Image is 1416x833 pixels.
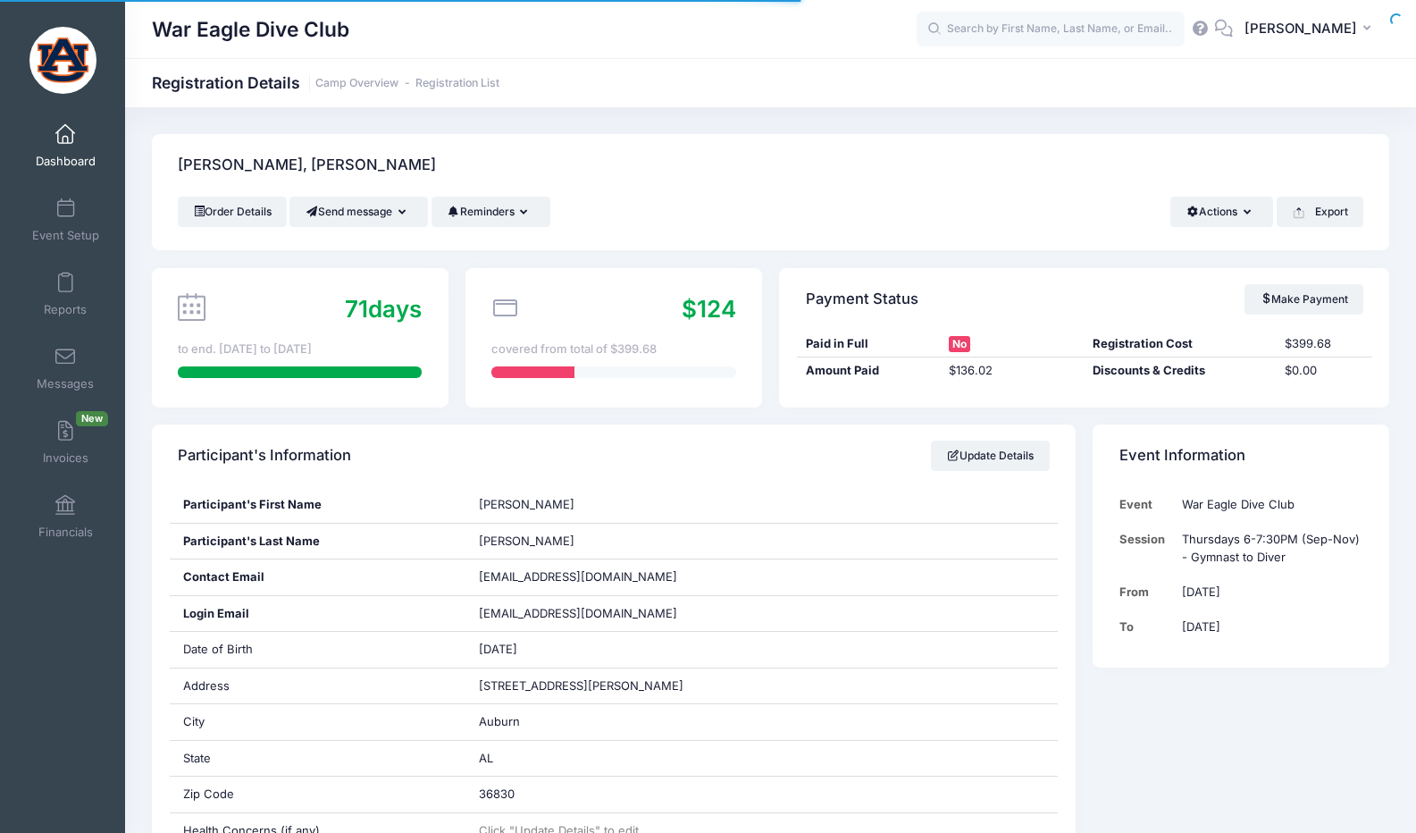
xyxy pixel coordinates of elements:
[37,376,94,391] span: Messages
[1233,9,1389,50] button: [PERSON_NAME]
[1119,575,1174,610] td: From
[1085,335,1277,353] div: Registration Cost
[44,302,87,317] span: Reports
[1173,610,1362,644] td: [DATE]
[1085,362,1277,380] div: Discounts & Credits
[1173,522,1362,575] td: Thursdays 6-7:30PM (Sep-Nov) - Gymnast to Diver
[479,751,493,765] span: AL
[23,114,108,177] a: Dashboard
[152,73,499,92] h1: Registration Details
[32,228,99,243] span: Event Setup
[38,525,93,540] span: Financials
[1119,487,1174,522] td: Event
[415,77,499,90] a: Registration List
[36,154,96,169] span: Dashboard
[170,741,466,777] div: State
[23,189,108,251] a: Event Setup
[1170,197,1273,227] button: Actions
[1173,575,1362,610] td: [DATE]
[23,485,108,548] a: Financials
[170,704,466,740] div: City
[797,335,941,353] div: Paid in Full
[289,197,428,227] button: Send message
[1244,19,1357,38] span: [PERSON_NAME]
[170,487,466,523] div: Participant's First Name
[170,632,466,668] div: Date of Birth
[479,534,574,548] span: [PERSON_NAME]
[23,263,108,325] a: Reports
[178,431,351,482] h4: Participant's Information
[170,777,466,812] div: Zip Code
[479,678,683,693] span: [STREET_ADDRESS][PERSON_NAME]
[917,12,1185,47] input: Search by First Name, Last Name, or Email...
[1119,431,1245,482] h4: Event Information
[178,140,436,191] h4: [PERSON_NAME], [PERSON_NAME]
[178,197,287,227] a: Order Details
[23,337,108,400] a: Messages
[178,341,422,358] div: to end. [DATE] to [DATE]
[152,9,349,50] h1: War Eagle Dive Club
[1119,610,1174,644] td: To
[1277,197,1363,227] button: Export
[479,714,520,728] span: Auburn
[170,524,466,560] div: Participant's Last Name
[1276,335,1371,353] div: $399.68
[432,197,550,227] button: Reminders
[1119,522,1174,575] td: Session
[806,273,918,324] h4: Payment Status
[479,642,517,656] span: [DATE]
[949,336,970,352] span: No
[76,411,108,426] span: New
[170,596,466,632] div: Login Email
[23,411,108,474] a: InvoicesNew
[315,77,398,90] a: Camp Overview
[170,669,466,704] div: Address
[29,27,96,94] img: War Eagle Dive Club
[1276,362,1371,380] div: $0.00
[931,441,1050,471] a: Update Details
[941,362,1085,380] div: $136.02
[170,560,466,595] div: Contact Email
[479,497,574,511] span: [PERSON_NAME]
[345,295,368,323] span: 71
[1173,487,1362,522] td: War Eagle Dive Club
[479,605,702,623] span: [EMAIL_ADDRESS][DOMAIN_NAME]
[345,291,422,326] div: days
[682,295,736,323] span: $124
[43,450,88,466] span: Invoices
[491,341,735,358] div: covered from total of $399.68
[797,362,941,380] div: Amount Paid
[479,787,515,801] span: 36830
[479,569,677,584] span: [EMAIL_ADDRESS][DOMAIN_NAME]
[1244,284,1363,315] a: Make Payment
